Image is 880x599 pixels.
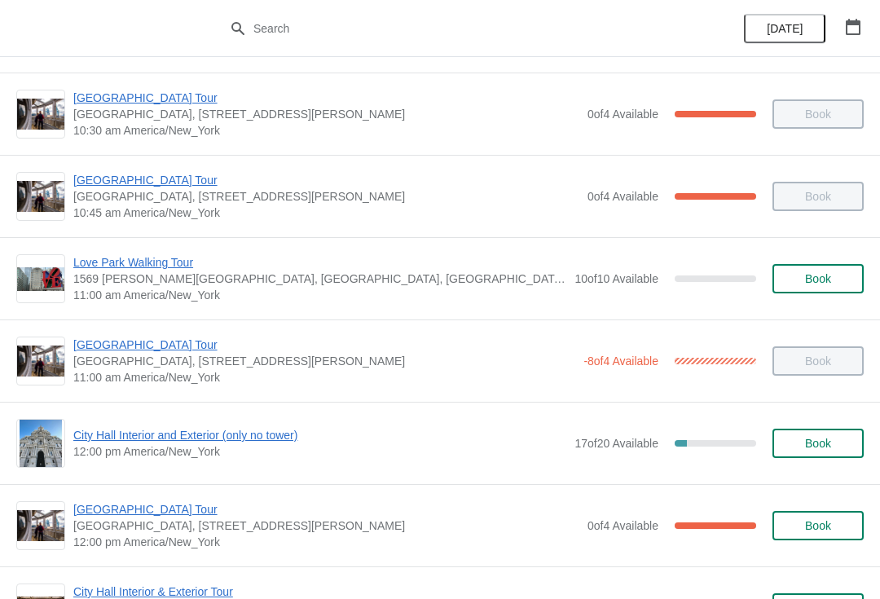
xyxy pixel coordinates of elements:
button: Book [772,264,864,293]
input: Search [253,14,660,43]
span: Book [805,272,831,285]
img: City Hall Tower Tour | City Hall Visitor Center, 1400 John F Kennedy Boulevard Suite 121, Philade... [17,510,64,542]
span: 17 of 20 Available [574,437,658,450]
span: 0 of 4 Available [587,108,658,121]
span: 0 of 4 Available [587,519,658,532]
img: City Hall Tower Tour | City Hall Visitor Center, 1400 John F Kennedy Boulevard Suite 121, Philade... [17,346,64,377]
span: 11:00 am America/New_York [73,287,566,303]
span: 10:45 am America/New_York [73,205,579,221]
img: Love Park Walking Tour | 1569 John F Kennedy Boulevard, Philadelphia, PA, USA | 11:00 am America/... [17,267,64,291]
img: City Hall Tower Tour | City Hall Visitor Center, 1400 John F Kennedy Boulevard Suite 121, Philade... [17,99,64,130]
span: [GEOGRAPHIC_DATA], [STREET_ADDRESS][PERSON_NAME] [73,353,575,369]
img: City Hall Interior and Exterior (only no tower) | | 12:00 pm America/New_York [20,420,63,467]
span: [GEOGRAPHIC_DATA] Tour [73,501,579,518]
span: 11:00 am America/New_York [73,369,575,385]
span: [GEOGRAPHIC_DATA] Tour [73,172,579,188]
span: Book [805,519,831,532]
span: [GEOGRAPHIC_DATA] Tour [73,90,579,106]
img: City Hall Tower Tour | City Hall Visitor Center, 1400 John F Kennedy Boulevard Suite 121, Philade... [17,181,64,213]
span: [GEOGRAPHIC_DATA] Tour [73,337,575,353]
span: 12:00 pm America/New_York [73,534,579,550]
span: [GEOGRAPHIC_DATA], [STREET_ADDRESS][PERSON_NAME] [73,188,579,205]
span: Love Park Walking Tour [73,254,566,271]
span: City Hall Interior and Exterior (only no tower) [73,427,566,443]
button: [DATE] [744,14,825,43]
span: 10 of 10 Available [574,272,658,285]
span: 10:30 am America/New_York [73,122,579,139]
span: [DATE] [767,22,803,35]
span: 0 of 4 Available [587,190,658,203]
span: [GEOGRAPHIC_DATA], [STREET_ADDRESS][PERSON_NAME] [73,106,579,122]
span: 12:00 pm America/New_York [73,443,566,460]
button: Book [772,511,864,540]
span: 1569 [PERSON_NAME][GEOGRAPHIC_DATA], [GEOGRAPHIC_DATA], [GEOGRAPHIC_DATA], [GEOGRAPHIC_DATA] [73,271,566,287]
button: Book [772,429,864,458]
span: [GEOGRAPHIC_DATA], [STREET_ADDRESS][PERSON_NAME] [73,518,579,534]
span: Book [805,437,831,450]
span: -8 of 4 Available [583,355,658,368]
